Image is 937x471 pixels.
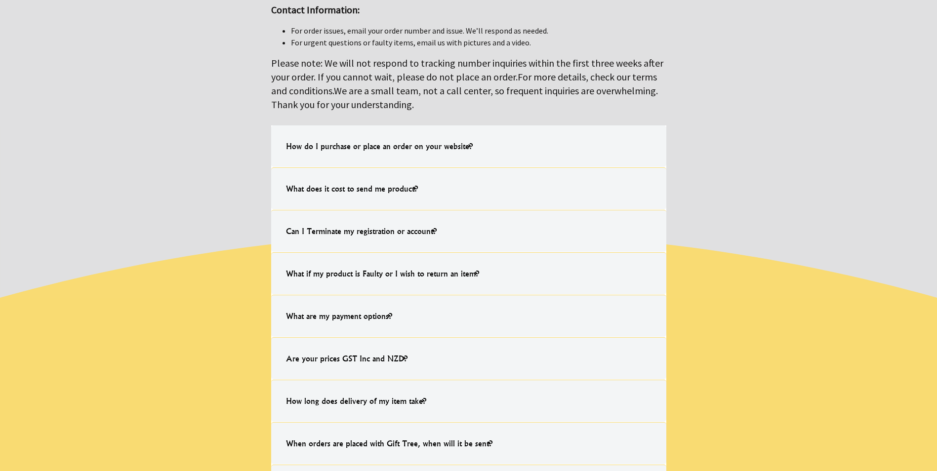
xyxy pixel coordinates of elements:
[271,57,663,111] big: Please note: We will not respond to tracking number inquiries within the first three weeks after ...
[276,300,402,332] h4: What are my payment options?
[291,25,666,37] li: For order issues, email your order number and issue. We’ll respond as needed.
[276,343,417,374] h4: Are your prices GST Inc and NZD?
[291,37,666,48] li: For urgent questions or faulty items, email us with pictures and a video.
[276,130,483,162] h4: How do I purchase or place an order on your website?
[276,215,447,247] h4: Can I Terminate my registration or account?
[271,3,360,16] strong: Contact Information:
[276,258,489,289] h4: What if my product is Faulty or I wish to return an item?
[276,385,436,417] h4: How long does delivery of my item take?
[276,428,502,459] h4: When orders are placed with Gift Tree, when will it be sent?
[276,173,428,204] h4: What does it cost to send me product?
